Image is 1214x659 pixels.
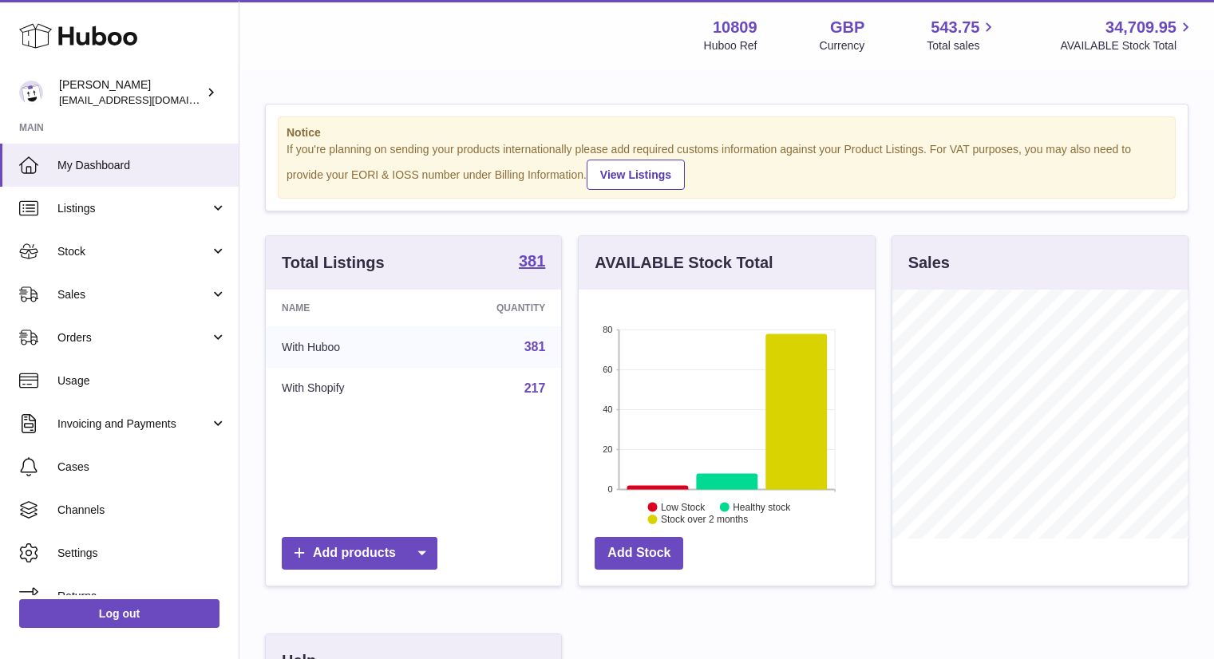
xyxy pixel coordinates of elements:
[927,38,998,53] span: Total sales
[59,77,203,108] div: [PERSON_NAME]
[524,340,546,353] a: 381
[57,589,227,604] span: Returns
[57,416,210,432] span: Invoicing and Payments
[587,160,685,190] a: View Listings
[927,17,998,53] a: 543.75 Total sales
[266,368,425,409] td: With Shopify
[519,253,545,269] strong: 381
[57,244,210,259] span: Stock
[603,365,613,374] text: 60
[57,330,210,345] span: Orders
[1060,38,1195,53] span: AVAILABLE Stock Total
[57,287,210,302] span: Sales
[59,93,235,106] span: [EMAIL_ADDRESS][DOMAIN_NAME]
[19,599,219,628] a: Log out
[908,252,950,274] h3: Sales
[704,38,757,53] div: Huboo Ref
[287,142,1167,190] div: If you're planning on sending your products internationally please add required customs informati...
[524,381,546,395] a: 217
[820,38,865,53] div: Currency
[661,514,748,525] text: Stock over 2 months
[595,252,773,274] h3: AVAILABLE Stock Total
[733,501,791,512] text: Healthy stock
[266,290,425,326] th: Name
[57,503,227,518] span: Channels
[603,444,613,454] text: 20
[57,373,227,389] span: Usage
[425,290,562,326] th: Quantity
[287,125,1167,140] strong: Notice
[57,201,210,216] span: Listings
[19,81,43,105] img: shop@ballersingod.com
[57,460,227,475] span: Cases
[1060,17,1195,53] a: 34,709.95 AVAILABLE Stock Total
[282,252,385,274] h3: Total Listings
[266,326,425,368] td: With Huboo
[830,17,864,38] strong: GBP
[608,484,613,494] text: 0
[595,537,683,570] a: Add Stock
[661,501,706,512] text: Low Stock
[519,253,545,272] a: 381
[713,17,757,38] strong: 10809
[603,325,613,334] text: 80
[57,158,227,173] span: My Dashboard
[931,17,979,38] span: 543.75
[282,537,437,570] a: Add products
[1105,17,1176,38] span: 34,709.95
[57,546,227,561] span: Settings
[603,404,613,414] text: 40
